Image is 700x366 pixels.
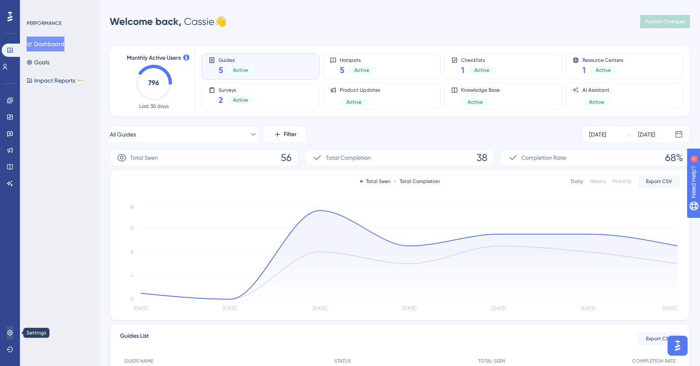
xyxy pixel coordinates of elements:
div: Cassie 👋 [110,15,227,28]
span: Active [474,67,489,73]
span: Product Updates [340,87,380,93]
span: Active [596,67,611,73]
span: Welcome back, [110,15,182,27]
tspan: 12 [130,225,134,231]
span: Active [346,99,361,105]
div: Monthly [613,178,631,185]
div: 1 [58,4,60,11]
span: Resource Centers [582,57,623,63]
iframe: UserGuiding AI Assistant Launcher [665,333,690,358]
span: Need Help? [20,2,52,12]
span: Hotspots [340,57,376,63]
span: Completion Rate [521,153,566,163]
span: Guides [219,57,255,63]
div: Weekly [589,178,606,185]
span: Guides List [120,331,149,346]
tspan: [DATE] [402,305,416,311]
button: All Guides [110,126,258,143]
span: 38 [476,151,487,164]
tspan: [DATE] [313,305,327,311]
span: Knowledge Base [461,87,500,93]
span: Monthly Active Users [127,53,181,63]
span: Export CSV [646,335,672,342]
button: Impact ReportsBETA [27,73,84,88]
text: 796 [148,79,159,87]
tspan: 16 [130,204,134,210]
div: PERFORMANCE [27,20,61,27]
span: 2 [219,94,223,106]
span: Last 30 days [139,103,169,110]
span: Active [354,67,369,73]
span: Filter [284,129,297,139]
span: AI Assistant [582,87,611,93]
div: Daily [571,178,583,185]
span: Checklists [461,57,496,63]
tspan: [DATE] [491,305,506,311]
span: Total Completion [326,153,371,163]
span: 68% [665,151,683,164]
span: Active [233,97,248,103]
div: Total Seen [360,178,391,185]
span: Total Seen [130,153,158,163]
span: Export CSV [646,178,672,185]
button: Publish Changes [640,15,690,28]
span: Publish Changes [645,18,685,25]
span: 1 [582,64,586,76]
span: 56 [281,151,292,164]
span: Active [233,67,248,73]
button: Dashboard [27,37,64,51]
div: Total Completion [394,178,440,185]
span: GUIDE NAME [124,358,153,364]
span: COMPLETION RATE [632,358,675,364]
span: 5 [219,64,223,76]
span: All Guides [110,129,136,139]
span: Surveys [219,87,255,93]
tspan: [DATE] [134,305,148,311]
tspan: [DATE] [663,305,677,311]
span: TOTAL SEEN [478,358,505,364]
button: Filter [264,126,306,143]
span: Active [589,99,604,105]
div: [DATE] [638,129,655,139]
tspan: 8 [131,249,134,255]
div: BETA [77,78,84,83]
span: 5 [340,64,344,76]
button: Export CSV [638,332,680,345]
span: Active [468,99,483,105]
button: Goals [27,55,49,70]
span: STATUS [334,358,351,364]
tspan: [DATE] [581,305,595,311]
button: Export CSV [638,175,680,188]
tspan: 4 [131,273,134,278]
tspan: [DATE] [223,305,237,311]
tspan: 0 [130,296,134,302]
div: [DATE] [589,129,606,139]
span: 1 [461,64,464,76]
